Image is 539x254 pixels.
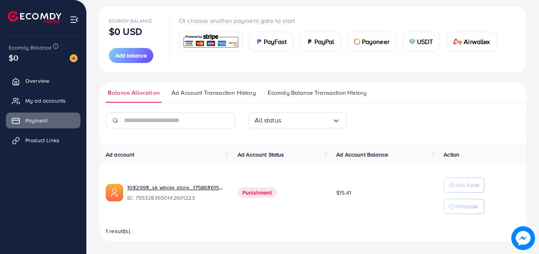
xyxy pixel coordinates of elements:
[314,37,334,46] span: PayPal
[268,88,366,97] span: Ecomdy Balance Transaction History
[256,38,262,45] img: card
[347,32,396,52] a: cardPayoneer
[25,97,66,105] span: My ad accounts
[464,37,490,46] span: Airwallex
[8,11,61,23] img: logo
[444,178,484,193] button: Add Fund
[354,38,360,45] img: card
[238,151,284,159] span: Ad Account Status
[9,44,51,52] span: Ecomdy Balance
[109,27,142,36] p: $0 USD
[444,151,459,159] span: Action
[453,38,463,45] img: card
[171,88,256,97] span: Ad Account Transaction History
[300,32,341,52] a: cardPayPal
[115,52,147,59] span: Add balance
[179,16,503,25] p: Or choose another payment gate to start
[106,151,135,159] span: Ad account
[6,93,80,109] a: My ad accounts
[6,113,80,128] a: Payment
[255,114,281,126] span: All status
[455,180,479,190] p: Add Fund
[70,15,79,24] img: menu
[108,88,160,97] span: Balance Allocation
[182,33,240,50] img: card
[238,187,277,198] span: Punishment
[362,37,389,46] span: Payoneer
[409,38,415,45] img: card
[127,194,225,202] span: ID: 7553283650142601223
[179,32,243,51] a: card
[455,202,478,211] p: Withdraw
[6,132,80,148] a: Product Links
[25,77,49,85] span: Overview
[109,48,153,63] button: Add balance
[127,183,225,191] a: 1032993_sk whole store_1758636153101
[336,189,351,197] span: $15.41
[281,114,332,126] input: Search for option
[109,17,152,24] span: Ecomdy Balance
[9,52,18,63] span: $0
[402,32,440,52] a: cardUSDT
[307,38,313,45] img: card
[417,37,433,46] span: USDT
[336,151,388,159] span: Ad Account Balance
[6,73,80,89] a: Overview
[70,54,78,62] img: image
[444,199,484,214] button: Withdraw
[249,32,293,52] a: cardPayFast
[264,37,287,46] span: PayFast
[106,184,123,201] img: ic-ads-acc.e4c84228.svg
[25,116,48,124] span: Payment
[248,113,347,128] div: Search for option
[25,136,59,144] span: Product Links
[511,226,535,250] img: image
[446,32,497,52] a: cardAirwallex
[127,183,225,202] div: <span class='underline'>1032993_sk whole store_1758636153101</span></br>7553283650142601223
[106,227,130,235] span: 1 result(s)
